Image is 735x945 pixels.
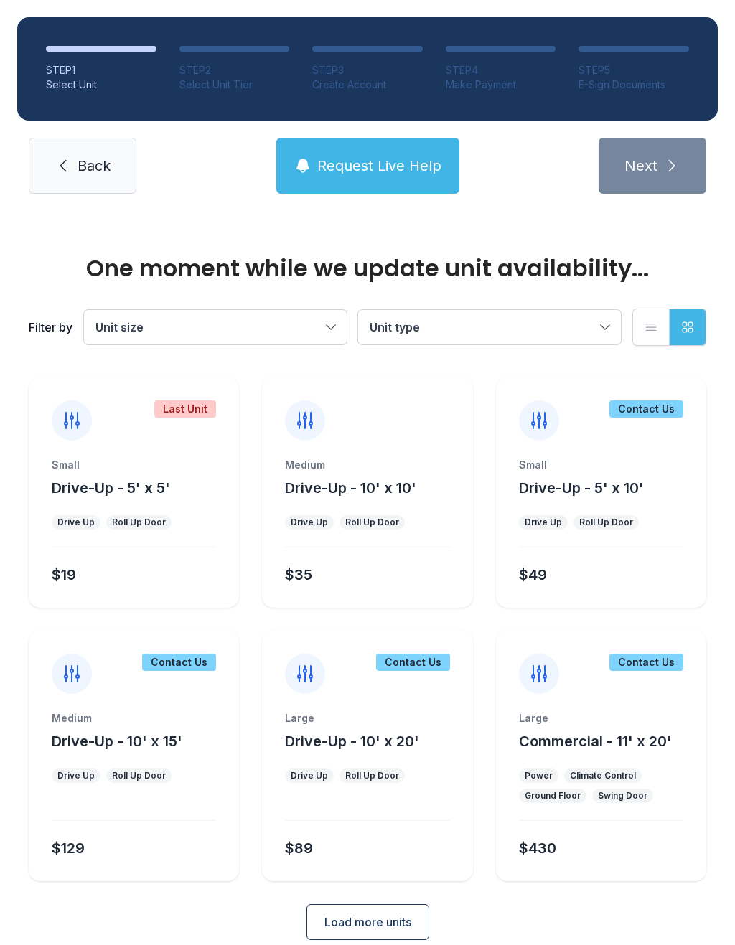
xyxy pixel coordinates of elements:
[154,400,216,418] div: Last Unit
[285,838,313,858] div: $89
[52,565,76,585] div: $19
[112,517,166,528] div: Roll Up Door
[579,63,689,77] div: STEP 5
[519,711,683,725] div: Large
[345,770,399,781] div: Roll Up Door
[179,63,290,77] div: STEP 2
[525,770,553,781] div: Power
[525,517,562,528] div: Drive Up
[291,770,328,781] div: Drive Up
[519,458,683,472] div: Small
[291,517,328,528] div: Drive Up
[519,479,644,497] span: Drive-Up - 5' x 10'
[579,77,689,92] div: E-Sign Documents
[29,319,72,336] div: Filter by
[376,654,450,671] div: Contact Us
[317,156,441,176] span: Request Live Help
[84,310,347,344] button: Unit size
[285,731,419,751] button: Drive-Up - 10' x 20'
[324,913,411,931] span: Load more units
[52,458,216,472] div: Small
[609,400,683,418] div: Contact Us
[519,731,672,751] button: Commercial - 11' x 20'
[52,838,85,858] div: $129
[446,77,556,92] div: Make Payment
[312,63,423,77] div: STEP 3
[57,770,95,781] div: Drive Up
[312,77,423,92] div: Create Account
[345,517,399,528] div: Roll Up Door
[446,63,556,77] div: STEP 4
[285,711,449,725] div: Large
[525,790,581,801] div: Ground Floor
[519,565,547,585] div: $49
[285,565,312,585] div: $35
[519,838,556,858] div: $430
[370,320,420,334] span: Unit type
[519,733,672,750] span: Commercial - 11' x 20'
[78,156,111,176] span: Back
[285,478,416,498] button: Drive-Up - 10' x 10'
[142,654,216,671] div: Contact Us
[285,458,449,472] div: Medium
[285,733,419,750] span: Drive-Up - 10' x 20'
[609,654,683,671] div: Contact Us
[52,478,170,498] button: Drive-Up - 5' x 5'
[52,731,182,751] button: Drive-Up - 10' x 15'
[579,517,633,528] div: Roll Up Door
[52,733,182,750] span: Drive-Up - 10' x 15'
[46,77,156,92] div: Select Unit
[52,711,216,725] div: Medium
[52,479,170,497] span: Drive-Up - 5' x 5'
[598,790,647,801] div: Swing Door
[570,770,636,781] div: Climate Control
[285,479,416,497] span: Drive-Up - 10' x 10'
[112,770,166,781] div: Roll Up Door
[57,517,95,528] div: Drive Up
[29,257,706,280] div: One moment while we update unit availability...
[179,77,290,92] div: Select Unit Tier
[46,63,156,77] div: STEP 1
[358,310,621,344] button: Unit type
[519,478,644,498] button: Drive-Up - 5' x 10'
[624,156,657,176] span: Next
[95,320,144,334] span: Unit size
